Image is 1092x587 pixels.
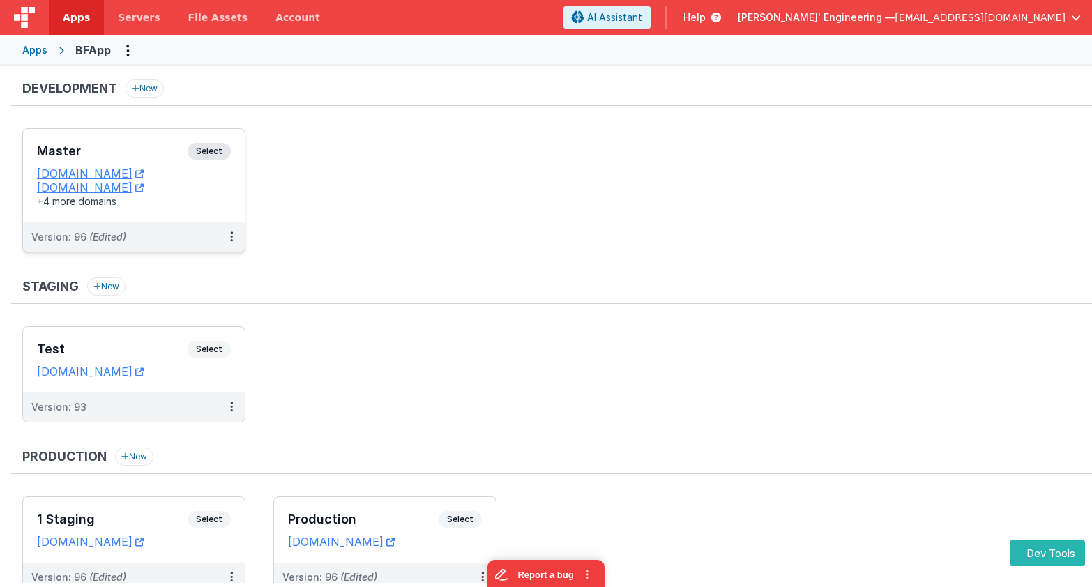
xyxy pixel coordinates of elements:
[288,535,395,549] a: [DOMAIN_NAME]
[118,10,160,24] span: Servers
[22,450,107,464] h3: Production
[87,277,126,296] button: New
[37,365,144,379] a: [DOMAIN_NAME]
[115,448,153,466] button: New
[22,43,47,57] div: Apps
[188,143,231,160] span: Select
[75,42,111,59] div: BFApp
[37,342,188,356] h3: Test
[188,10,248,24] span: File Assets
[37,181,144,195] a: [DOMAIN_NAME]
[89,571,126,583] span: (Edited)
[563,6,651,29] button: AI Assistant
[738,10,895,24] span: [PERSON_NAME]' Engineering —
[188,341,231,358] span: Select
[22,280,79,293] h3: Staging
[37,535,144,549] a: [DOMAIN_NAME]
[1010,540,1085,566] button: Dev Tools
[37,512,188,526] h3: 1 Staging
[37,195,231,208] div: +4 more domains
[439,511,482,528] span: Select
[31,400,86,414] div: Version: 93
[63,10,90,24] span: Apps
[31,230,126,244] div: Version: 96
[738,10,1081,24] button: [PERSON_NAME]' Engineering — [EMAIL_ADDRESS][DOMAIN_NAME]
[282,570,377,584] div: Version: 96
[587,10,642,24] span: AI Assistant
[683,10,706,24] span: Help
[895,10,1066,24] span: [EMAIL_ADDRESS][DOMAIN_NAME]
[188,511,231,528] span: Select
[22,82,117,96] h3: Development
[126,79,164,98] button: New
[89,231,126,243] span: (Edited)
[37,144,188,158] h3: Master
[288,512,439,526] h3: Production
[116,39,139,61] button: Options
[37,167,144,181] a: [DOMAIN_NAME]
[31,570,126,584] div: Version: 96
[340,571,377,583] span: (Edited)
